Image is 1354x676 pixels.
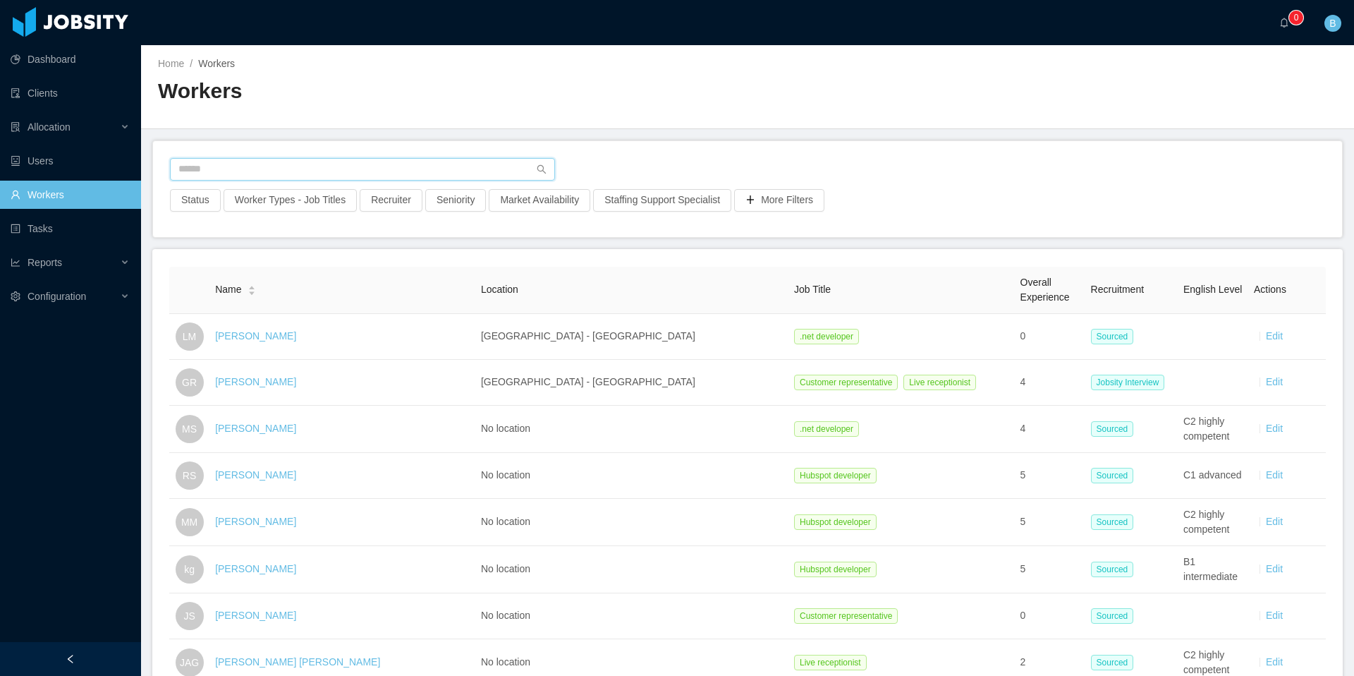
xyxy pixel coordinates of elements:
[28,291,86,302] span: Configuration
[11,79,130,107] a: icon: auditClients
[1266,423,1283,434] a: Edit
[1091,610,1140,621] a: Sourced
[224,189,357,212] button: Worker Types - Job Titles
[475,453,788,499] td: No location
[794,608,898,624] span: Customer representative
[11,147,130,175] a: icon: robotUsers
[215,563,296,574] a: [PERSON_NAME]
[248,284,256,294] div: Sort
[734,189,824,212] button: icon: plusMore Filters
[1020,277,1070,303] span: Overall Experience
[1091,330,1140,342] a: Sourced
[475,406,788,453] td: No location
[1091,516,1140,527] a: Sourced
[11,258,20,267] i: icon: line-chart
[1266,610,1283,621] a: Edit
[190,58,193,69] span: /
[158,77,748,106] h2: Workers
[903,375,976,390] span: Live receptionist
[1178,546,1248,593] td: B1 intermediate
[475,593,788,639] td: No location
[475,499,788,546] td: No location
[215,282,241,297] span: Name
[1015,593,1085,639] td: 0
[1178,406,1248,453] td: C2 highly competent
[215,376,296,387] a: [PERSON_NAME]
[1091,329,1134,344] span: Sourced
[1091,423,1140,434] a: Sourced
[1091,375,1165,390] span: Jobsity Interview
[1329,15,1336,32] span: B
[1178,453,1248,499] td: C1 advanced
[1015,453,1085,499] td: 5
[182,368,197,397] span: GR
[28,121,71,133] span: Allocation
[475,360,788,406] td: [GEOGRAPHIC_DATA] - [GEOGRAPHIC_DATA]
[215,469,296,481] a: [PERSON_NAME]
[1091,284,1144,295] span: Recruitment
[1091,469,1140,481] a: Sourced
[1266,656,1283,668] a: Edit
[1091,656,1140,668] a: Sourced
[1091,376,1171,387] a: Jobsity Interview
[1266,563,1283,574] a: Edit
[1266,376,1283,387] a: Edit
[181,508,197,536] span: MM
[475,546,788,593] td: No location
[248,289,255,294] i: icon: caret-down
[794,421,859,437] span: .net developer
[794,514,877,530] span: Hubspot developer
[1015,360,1085,406] td: 4
[183,322,196,351] span: LM
[794,375,898,390] span: Customer representative
[158,58,184,69] a: Home
[794,329,859,344] span: .net developer
[1091,514,1134,530] span: Sourced
[215,330,296,342] a: [PERSON_NAME]
[215,516,296,527] a: [PERSON_NAME]
[215,610,296,621] a: [PERSON_NAME]
[1266,469,1283,481] a: Edit
[1254,284,1286,295] span: Actions
[11,45,130,73] a: icon: pie-chartDashboard
[183,602,195,630] span: JS
[1091,468,1134,483] span: Sourced
[11,291,20,301] i: icon: setting
[489,189,590,212] button: Market Availability
[1091,563,1140,574] a: Sourced
[1015,499,1085,546] td: 5
[215,656,380,668] a: [PERSON_NAME] [PERSON_NAME]
[183,461,196,490] span: RS
[1015,314,1085,360] td: 0
[794,468,877,483] span: Hubspot developer
[360,189,422,212] button: Recruiter
[215,423,296,434] a: [PERSON_NAME]
[1289,11,1303,25] sup: 0
[11,215,130,243] a: icon: profileTasks
[1183,284,1242,295] span: English Level
[794,284,831,295] span: Job Title
[248,284,255,289] i: icon: caret-up
[481,284,518,295] span: Location
[1091,655,1134,670] span: Sourced
[1091,421,1134,437] span: Sourced
[425,189,486,212] button: Seniority
[794,562,877,577] span: Hubspot developer
[1266,516,1283,527] a: Edit
[28,257,62,268] span: Reports
[537,164,547,174] i: icon: search
[1266,330,1283,342] a: Edit
[1091,562,1134,577] span: Sourced
[475,314,788,360] td: [GEOGRAPHIC_DATA] - [GEOGRAPHIC_DATA]
[11,181,130,209] a: icon: userWorkers
[198,58,235,69] span: Workers
[170,189,221,212] button: Status
[1091,608,1134,624] span: Sourced
[11,122,20,132] i: icon: solution
[794,655,867,670] span: Live receptionist
[593,189,731,212] button: Staffing Support Specialist
[182,415,197,443] span: MS
[1015,406,1085,453] td: 4
[1279,18,1289,28] i: icon: bell
[1178,499,1248,546] td: C2 highly competent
